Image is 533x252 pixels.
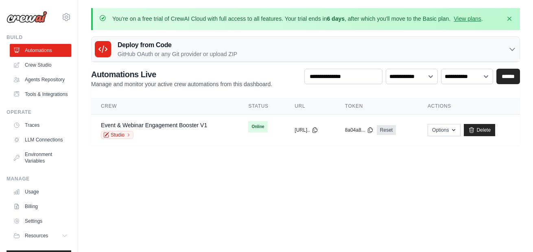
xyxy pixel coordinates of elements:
[101,131,133,139] a: Studio
[7,176,71,182] div: Manage
[10,185,71,198] a: Usage
[428,124,461,136] button: Options
[454,15,481,22] a: View plans
[238,98,285,115] th: Status
[91,80,272,88] p: Manage and monitor your active crew automations from this dashboard.
[10,148,71,167] a: Environment Variables
[118,50,237,58] p: GitHub OAuth or any Git provider or upload ZIP
[112,15,483,23] p: You're on a free trial of CrewAI Cloud with full access to all features. Your trial ends in , aft...
[25,232,48,239] span: Resources
[248,121,267,133] span: Online
[418,98,520,115] th: Actions
[10,229,71,242] button: Resources
[10,119,71,132] a: Traces
[10,59,71,72] a: Crew Studio
[7,11,47,23] img: Logo
[10,215,71,228] a: Settings
[377,125,396,135] a: Reset
[10,200,71,213] a: Billing
[10,133,71,146] a: LLM Connections
[91,69,272,80] h2: Automations Live
[91,98,238,115] th: Crew
[101,122,207,128] a: Event & Webinar Engagement Booster V1
[7,109,71,115] div: Operate
[10,88,71,101] a: Tools & Integrations
[10,44,71,57] a: Automations
[118,40,237,50] h3: Deploy from Code
[327,15,345,22] strong: 6 days
[345,127,374,133] button: 8a04a8...
[285,98,335,115] th: URL
[7,34,71,41] div: Build
[10,73,71,86] a: Agents Repository
[464,124,495,136] a: Delete
[335,98,418,115] th: Token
